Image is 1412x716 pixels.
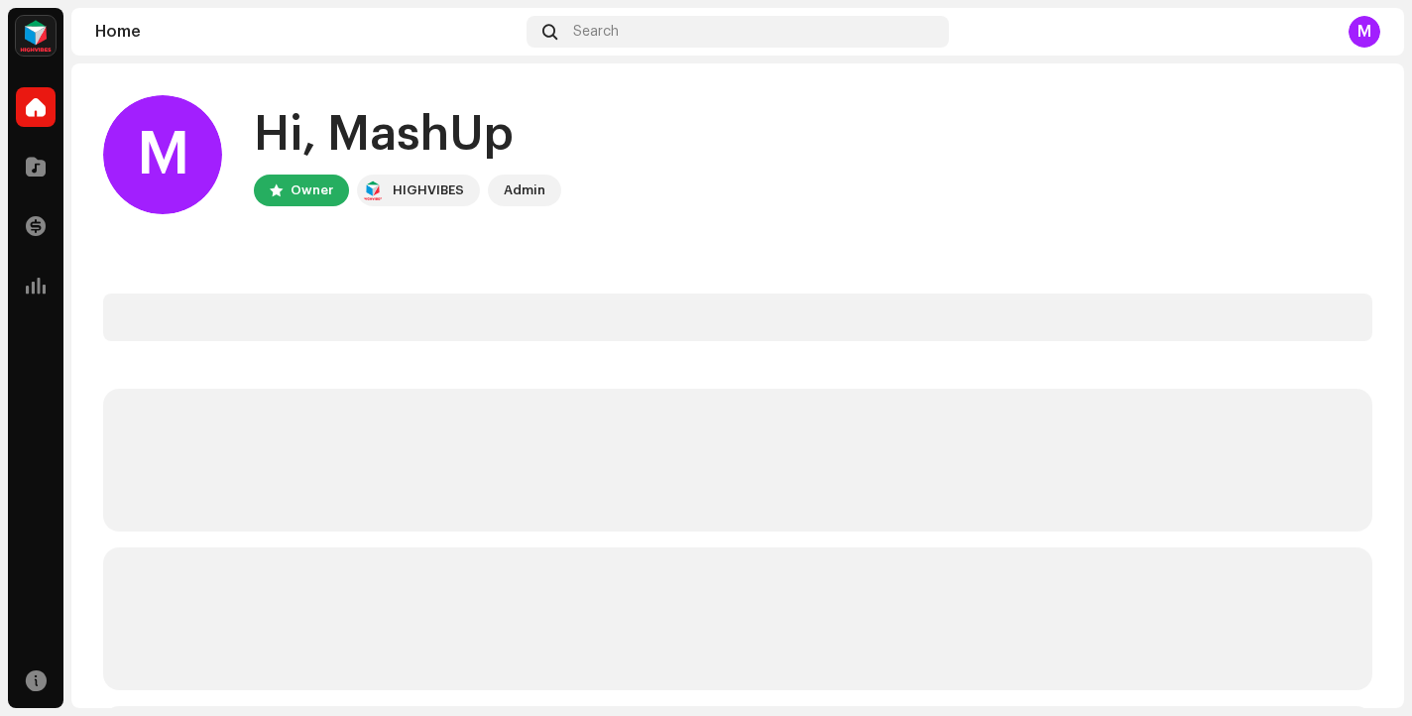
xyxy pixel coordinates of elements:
[291,179,333,202] div: Owner
[504,179,545,202] div: Admin
[95,24,519,40] div: Home
[1349,16,1380,48] div: M
[393,179,464,202] div: HIGHVIBES
[573,24,619,40] span: Search
[16,16,56,56] img: feab3aad-9b62-475c-8caf-26f15a9573ee
[254,103,561,167] div: Hi, MashUp
[103,95,222,214] div: M
[361,179,385,202] img: feab3aad-9b62-475c-8caf-26f15a9573ee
